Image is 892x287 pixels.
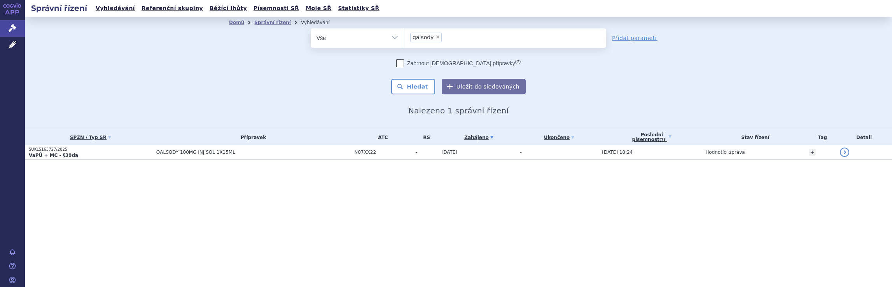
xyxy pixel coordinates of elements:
span: N07XX22 [354,150,412,155]
a: Domů [229,20,244,25]
button: Uložit do sledovaných [442,79,526,94]
a: Běžící lhůty [207,3,249,14]
a: SPZN / Typ SŘ [29,132,152,143]
a: Poslednípísemnost(?) [602,129,701,145]
a: Správní řízení [254,20,291,25]
span: - [416,150,438,155]
strong: VaPÚ + MC - §39da [29,153,78,158]
span: × [436,35,440,39]
a: detail [840,148,849,157]
th: Stav řízení [701,129,805,145]
a: Písemnosti SŘ [251,3,301,14]
span: Nalezeno 1 správní řízení [408,106,509,115]
a: Vyhledávání [93,3,137,14]
button: Hledat [391,79,435,94]
span: QALSODY 100MG INJ SOL 1X15ML [156,150,350,155]
span: [DATE] 18:24 [602,150,633,155]
a: Ukončeno [520,132,598,143]
span: qalsody [413,35,434,40]
a: + [809,149,816,156]
label: Zahrnout [DEMOGRAPHIC_DATA] přípravky [396,59,521,67]
span: [DATE] [441,150,457,155]
a: Statistiky SŘ [336,3,381,14]
th: RS [412,129,438,145]
input: qalsody [444,32,448,42]
abbr: (?) [659,137,665,142]
a: Zahájeno [441,132,516,143]
p: SUKLS163727/2025 [29,147,152,152]
abbr: (?) [515,59,521,64]
li: Vyhledávání [301,17,340,28]
a: Referenční skupiny [139,3,205,14]
a: Moje SŘ [303,3,334,14]
span: - [520,150,521,155]
a: Přidat parametr [612,34,658,42]
th: Detail [836,129,892,145]
th: ATC [350,129,412,145]
h2: Správní řízení [25,3,93,14]
th: Tag [805,129,836,145]
th: Přípravek [152,129,350,145]
span: Hodnotící zpráva [705,150,745,155]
